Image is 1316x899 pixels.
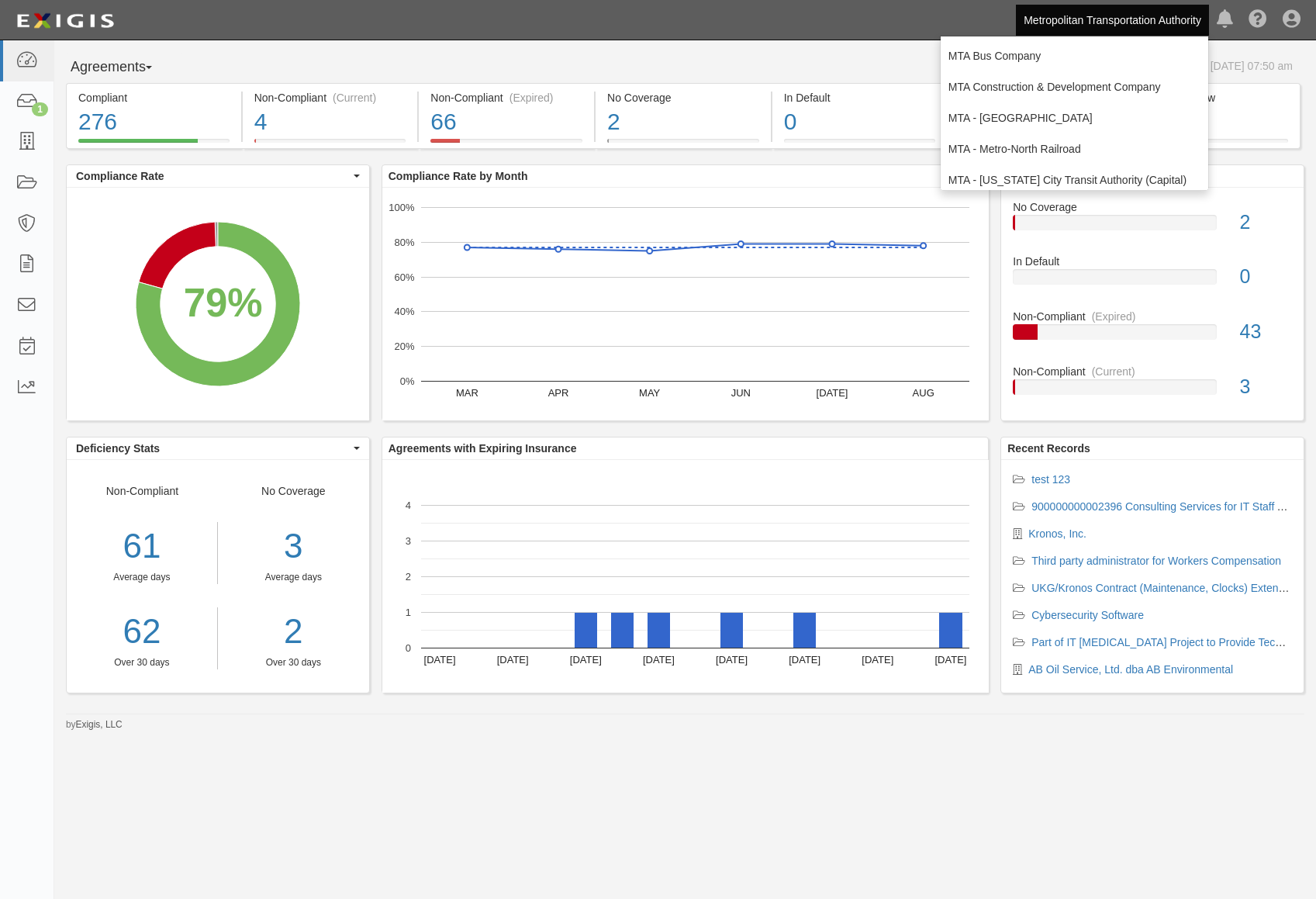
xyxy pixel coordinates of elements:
[1228,373,1304,401] div: 3
[406,607,411,618] text: 1
[1016,5,1209,36] a: Metropolitan Transportation Authority
[1092,309,1136,324] div: (Expired)
[607,90,759,105] div: No Coverage
[394,306,414,317] text: 40%
[789,654,820,666] text: [DATE]
[1031,609,1144,621] a: Cybersecurity Software
[639,387,661,399] text: MAY
[406,500,411,511] text: 4
[716,654,748,666] text: [DATE]
[394,341,414,352] text: 20%
[941,164,1208,195] a: MTA - [US_STATE] City Transit Authority (Capital)
[67,522,217,571] div: 61
[1137,105,1288,139] div: 1
[184,275,263,331] div: 79%
[1028,527,1086,540] a: Kronos, Inc.
[1031,582,1298,594] a: UKG/Kronos Contract (Maintenance, Clocks) Extension
[382,460,989,693] svg: A chart.
[333,90,376,105] div: (Current)
[772,139,948,151] a: In Default0
[941,40,1208,71] a: MTA Bus Company
[67,165,369,187] button: Compliance Rate
[389,170,528,182] b: Compliance Rate by Month
[254,105,406,139] div: 4
[78,90,230,105] div: Compliant
[1001,254,1304,269] div: In Default
[1028,663,1233,676] a: AB Oil Service, Ltd. dba AB Environmental
[406,642,411,654] text: 0
[67,188,369,420] svg: A chart.
[66,718,123,731] small: by
[456,387,478,399] text: MAR
[430,105,582,139] div: 66
[67,656,217,669] div: Over 30 days
[731,387,750,399] text: JUN
[1013,254,1292,309] a: In Default0
[784,90,936,105] div: In Default
[1007,442,1090,455] b: Recent Records
[394,237,414,248] text: 80%
[230,571,357,584] div: Average days
[1031,473,1070,486] a: test 123
[76,168,350,184] span: Compliance Rate
[816,387,848,399] text: [DATE]
[1137,90,1288,105] div: Pending Review
[399,375,414,387] text: 0%
[78,105,230,139] div: 276
[1092,364,1135,379] div: (Current)
[1228,209,1304,237] div: 2
[1183,58,1293,74] div: As of [DATE] 07:50 am
[509,90,554,105] div: (Expired)
[941,102,1208,133] a: MTA - [GEOGRAPHIC_DATA]
[66,52,182,83] button: Agreements
[406,571,411,583] text: 2
[12,7,119,35] img: Logo
[496,654,528,666] text: [DATE]
[394,271,414,282] text: 60%
[218,483,369,669] div: No Coverage
[784,105,936,139] div: 0
[430,90,582,105] div: Non-Compliant (Expired)
[230,656,357,669] div: Over 30 days
[862,654,893,666] text: [DATE]
[941,133,1208,164] a: MTA - Metro-North Railroad
[66,139,241,151] a: Compliant276
[389,202,415,213] text: 100%
[1228,318,1304,346] div: 43
[230,522,357,571] div: 3
[406,535,411,547] text: 3
[1001,364,1304,379] div: Non-Compliant
[389,442,577,455] b: Agreements with Expiring Insurance
[1125,139,1300,151] a: Pending Review1
[912,387,934,399] text: AUG
[941,71,1208,102] a: MTA Construction & Development Company
[1013,309,1292,364] a: Non-Compliant(Expired)43
[67,483,218,669] div: Non-Compliant
[1001,309,1304,324] div: Non-Compliant
[1249,11,1267,29] i: Help Center - Complianz
[423,654,455,666] text: [DATE]
[76,719,123,730] a: Exigis, LLC
[1001,199,1304,215] div: No Coverage
[1031,555,1281,567] a: Third party administrator for Workers Compensation
[67,607,217,656] a: 62
[596,139,771,151] a: No Coverage2
[243,139,418,151] a: Non-Compliant(Current)4
[570,654,602,666] text: [DATE]
[67,571,217,584] div: Average days
[934,654,966,666] text: [DATE]
[1228,263,1304,291] div: 0
[1013,199,1292,254] a: No Coverage2
[254,90,406,105] div: Non-Compliant (Current)
[32,102,48,116] div: 1
[382,188,989,420] svg: A chart.
[67,437,369,459] button: Deficiency Stats
[607,105,759,139] div: 2
[547,387,568,399] text: APR
[76,441,350,456] span: Deficiency Stats
[230,607,357,656] a: 2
